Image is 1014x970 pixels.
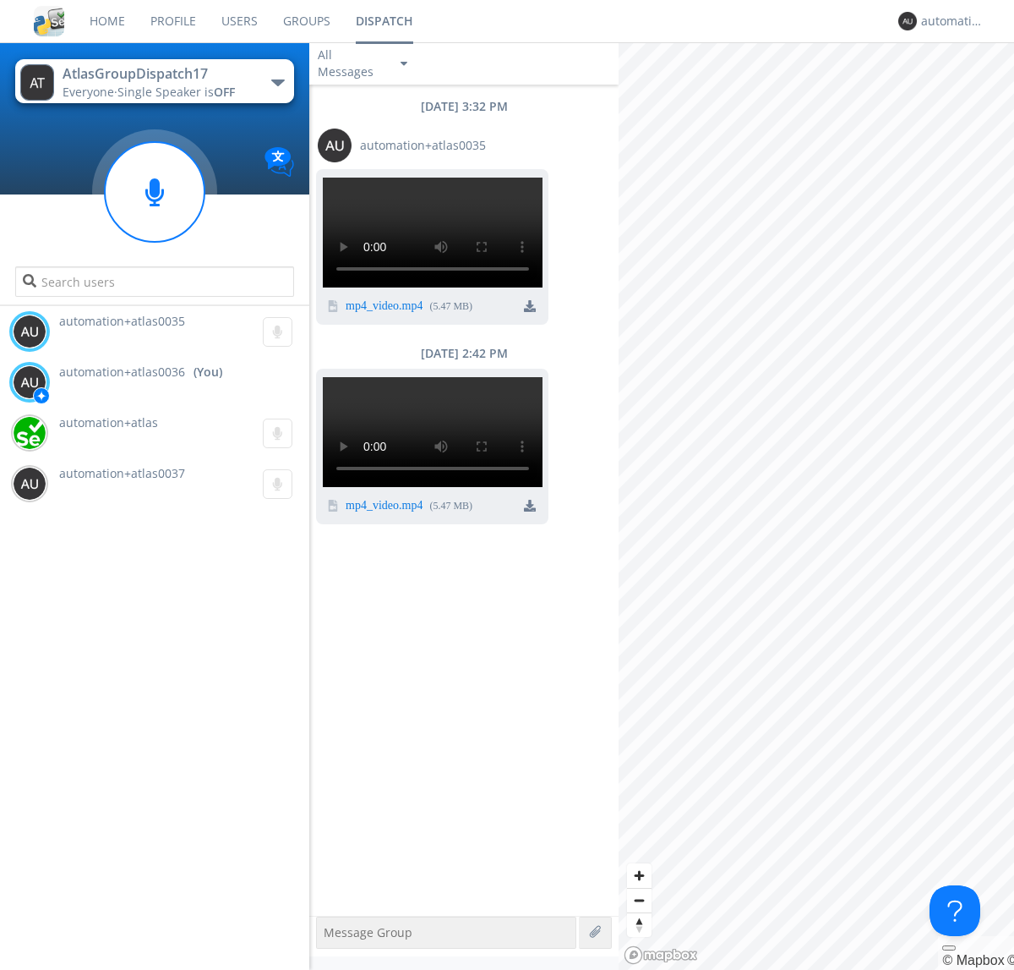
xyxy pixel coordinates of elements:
button: Zoom in [627,863,651,888]
img: cddb5a64eb264b2086981ab96f4c1ba7 [34,6,64,36]
button: AtlasGroupDispatch17Everyone·Single Speaker isOFF [15,59,293,103]
img: download media button [524,500,536,512]
div: [DATE] 2:42 PM [309,345,619,362]
img: video icon [327,300,339,312]
input: Search users [15,266,293,297]
span: automation+atlas0035 [59,313,185,329]
div: ( 5.47 MB ) [429,299,472,314]
img: 373638.png [13,315,46,348]
div: AtlasGroupDispatch17 [63,64,253,84]
span: automation+atlas0037 [59,465,185,481]
button: Toggle attribution [942,945,956,951]
a: Mapbox logo [624,945,698,965]
span: automation+atlas0035 [360,137,486,154]
img: 373638.png [13,365,46,399]
button: Zoom out [627,888,651,912]
button: Reset bearing to north [627,912,651,937]
img: Translation enabled [264,147,294,177]
div: All Messages [318,47,385,80]
span: automation+atlas [59,414,158,430]
div: (You) [194,364,222,381]
div: automation+atlas0036 [921,13,984,30]
img: caret-down-sm.svg [401,62,407,66]
div: ( 5.47 MB ) [429,499,472,513]
span: OFF [214,84,235,100]
span: Reset bearing to north [627,913,651,937]
iframe: Toggle Customer Support [929,885,980,936]
a: Mapbox [942,953,1004,967]
img: download media button [524,300,536,312]
img: 373638.png [898,12,917,30]
span: automation+atlas0036 [59,364,185,381]
img: d2d01cd9b4174d08988066c6d424eccd [13,416,46,450]
span: Single Speaker is [117,84,235,100]
a: mp4_video.mp4 [346,300,422,314]
img: 373638.png [318,129,352,162]
div: Everyone · [63,84,253,101]
img: video icon [327,500,339,512]
img: 373638.png [20,64,54,101]
div: [DATE] 3:32 PM [309,98,619,115]
a: mp4_video.mp4 [346,500,422,513]
img: 373638.png [13,467,46,501]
